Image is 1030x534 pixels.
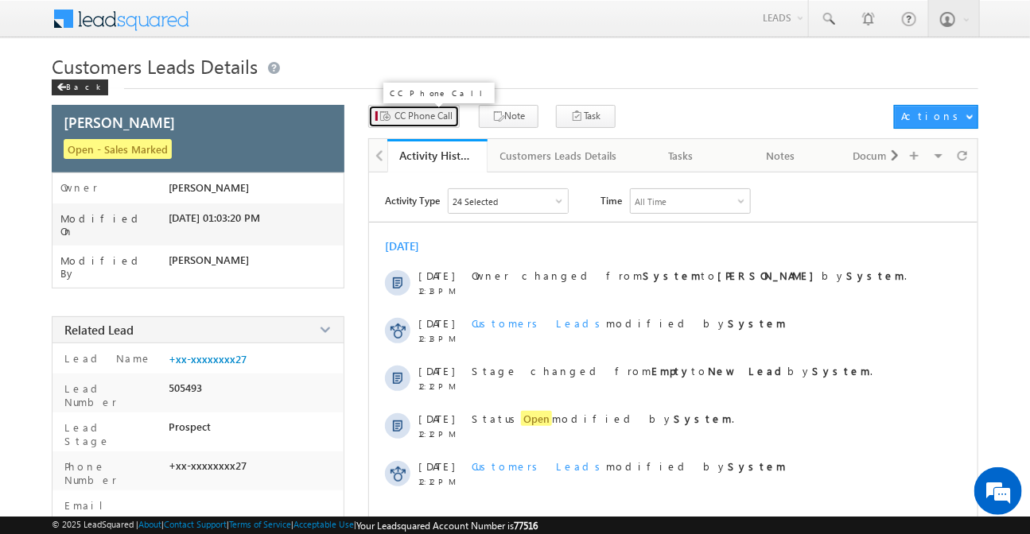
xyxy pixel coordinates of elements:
div: All Time [635,196,667,207]
span: CC Phone Call [395,109,453,123]
strong: System [728,459,786,473]
a: Acceptable Use [293,519,354,529]
span: [DATE] [418,459,454,473]
div: 24 Selected [453,196,498,207]
span: 12:12 PM [418,381,466,391]
span: [DATE] [418,364,454,377]
span: Open - Sales Marked [64,139,172,159]
div: [DATE] [385,238,437,253]
span: modified by [472,316,786,330]
button: Task [556,105,616,128]
label: Owner [60,181,98,194]
span: 12:12 PM [418,429,466,439]
span: Related Lead [64,322,134,338]
span: Time [601,188,622,212]
span: Open [521,411,552,426]
span: Owner changed from to by . [472,269,907,282]
label: Lead Stage [60,420,162,447]
a: Contact Support [164,519,227,529]
button: CC Phone Call [368,105,460,128]
label: Email [60,498,115,512]
strong: [PERSON_NAME] [717,269,822,282]
span: [DATE] [418,412,454,425]
div: Customers Leads Details [500,146,617,165]
span: Customers Leads [472,459,606,473]
span: [DATE] [418,269,454,282]
span: Customers Leads Details [52,53,258,79]
a: Terms of Service [229,519,291,529]
span: Stage changed from to by . [472,364,873,377]
strong: Empty [651,364,691,377]
label: Phone Number [60,459,162,486]
label: Modified By [60,254,169,280]
div: Back [52,79,108,95]
strong: System [846,269,904,282]
span: [PERSON_NAME] [169,181,249,194]
p: CC Phone Call [390,87,488,99]
span: Activity Type [385,188,440,212]
strong: System [674,412,732,425]
span: [DATE] [418,316,454,330]
span: [PERSON_NAME] [64,112,175,132]
strong: New Lead [708,364,787,377]
button: Note [479,105,538,128]
span: 12:13 PM [418,334,466,343]
div: Activity History [399,148,476,163]
span: Status modified by . [472,411,734,426]
div: Documents [844,146,917,165]
a: Customers Leads Details [488,139,632,172]
a: Tasks [632,139,732,172]
span: Your Leadsquared Account Number is [356,520,538,532]
a: Documents [831,139,931,172]
button: Actions [894,105,978,129]
span: Prospect [169,420,211,433]
strong: System [812,364,870,377]
span: 77516 [514,520,538,532]
div: Notes [744,146,817,165]
span: 12:13 PM [418,286,466,296]
a: About [138,519,161,529]
div: Tasks [644,146,717,165]
strong: System [643,269,701,282]
label: Lead Number [60,381,162,408]
strong: System [728,316,786,330]
span: Customers Leads [472,316,606,330]
span: © 2025 LeadSquared | | | | | [52,519,538,532]
span: 12:12 PM [418,477,466,486]
a: Activity History [387,139,488,172]
span: modified by [472,459,786,473]
label: Lead Name [60,351,152,365]
div: Actions [901,109,964,123]
a: +xx-xxxxxxxx27 [169,353,247,366]
a: Notes [731,139,831,172]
